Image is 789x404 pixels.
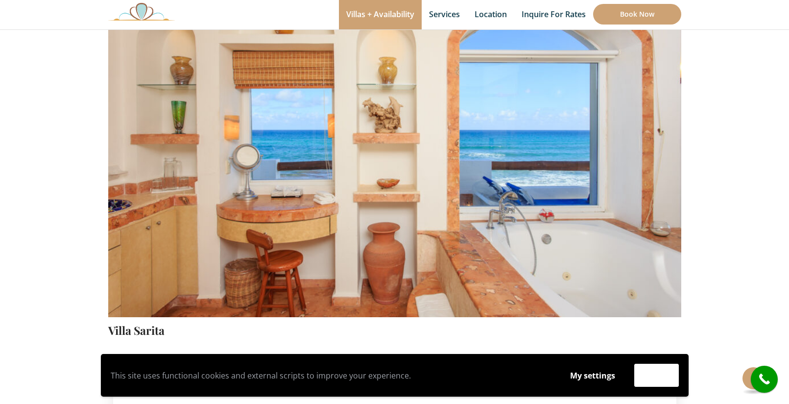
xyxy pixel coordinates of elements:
a: call [751,366,778,393]
i: call [753,368,775,390]
a: Villa Sarita [108,323,165,338]
a: Book Now [593,4,681,25]
button: My settings [561,364,624,387]
p: This site uses functional cookies and external scripts to improve your experience. [111,368,551,383]
button: Accept [634,364,679,387]
img: Awesome Logo [108,2,175,21]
